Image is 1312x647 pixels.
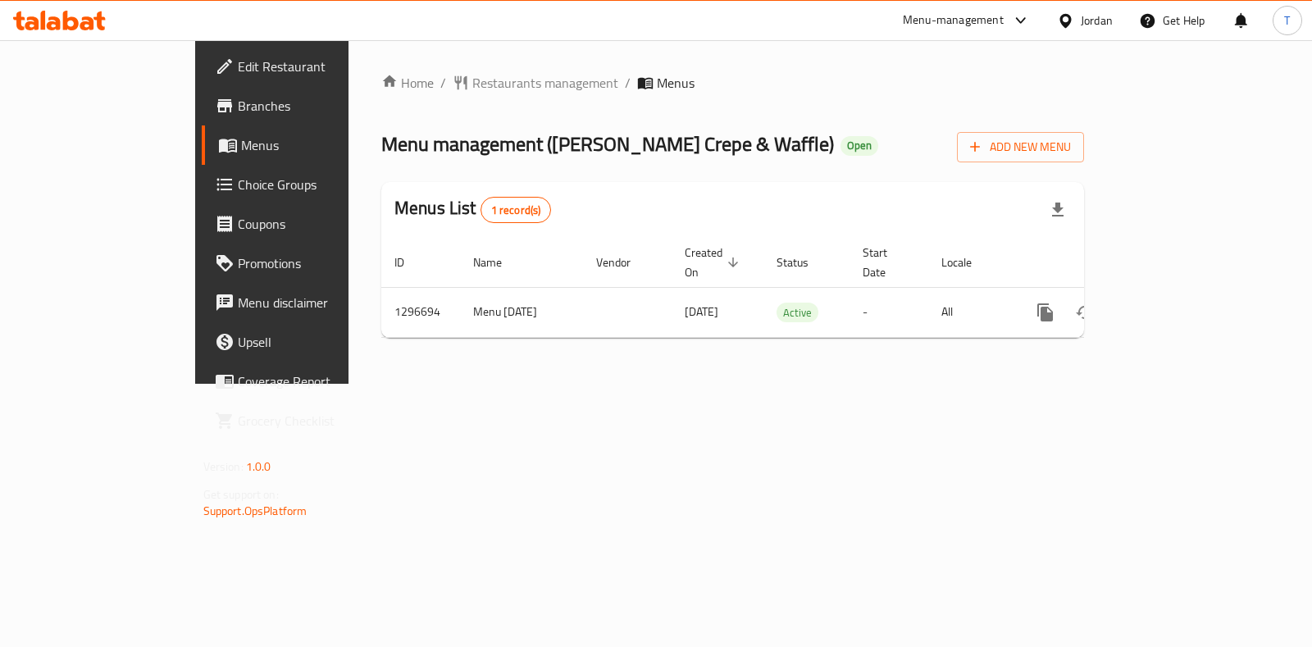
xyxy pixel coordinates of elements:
span: Add New Menu [970,137,1071,157]
table: enhanced table [381,238,1196,338]
nav: breadcrumb [381,73,1084,93]
th: Actions [1013,238,1196,288]
span: Menu management ( [PERSON_NAME] Crepe & Waffle ) [381,125,834,162]
a: Upsell [202,322,414,362]
span: Coupons [238,214,401,234]
span: Menu disclaimer [238,293,401,312]
a: Choice Groups [202,165,414,204]
button: Add New Menu [957,132,1084,162]
span: 1 record(s) [481,203,551,218]
a: Grocery Checklist [202,401,414,440]
td: 1296694 [381,287,460,337]
span: Edit Restaurant [238,57,401,76]
button: Change Status [1065,293,1105,332]
span: Upsell [238,332,401,352]
a: Coverage Report [202,362,414,401]
span: Menus [657,73,695,93]
span: Choice Groups [238,175,401,194]
div: Menu-management [903,11,1004,30]
div: Jordan [1081,11,1113,30]
a: Edit Restaurant [202,47,414,86]
span: T [1284,11,1290,30]
span: Menus [241,135,401,155]
a: Coupons [202,204,414,244]
a: Menu disclaimer [202,283,414,322]
span: 1.0.0 [246,456,271,477]
span: Name [473,253,523,272]
button: more [1026,293,1065,332]
a: Support.OpsPlatform [203,500,307,522]
span: Restaurants management [472,73,618,93]
td: - [850,287,928,337]
span: [DATE] [685,301,718,322]
span: Start Date [863,243,909,282]
span: Locale [941,253,993,272]
td: Menu [DATE] [460,287,583,337]
span: Status [777,253,830,272]
span: Coverage Report [238,371,401,391]
span: Created On [685,243,744,282]
a: Menus [202,125,414,165]
span: Branches [238,96,401,116]
a: Branches [202,86,414,125]
span: Grocery Checklist [238,411,401,431]
span: Vendor [596,253,652,272]
li: / [625,73,631,93]
span: Open [840,139,878,153]
span: Get support on: [203,484,279,505]
span: Version: [203,456,244,477]
div: Export file [1038,190,1077,230]
span: Active [777,303,818,322]
a: Restaurants management [453,73,618,93]
div: Open [840,136,878,156]
li: / [440,73,446,93]
span: Promotions [238,253,401,273]
div: Total records count [481,197,552,223]
h2: Menus List [394,196,551,223]
td: All [928,287,1013,337]
a: Promotions [202,244,414,283]
span: ID [394,253,426,272]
